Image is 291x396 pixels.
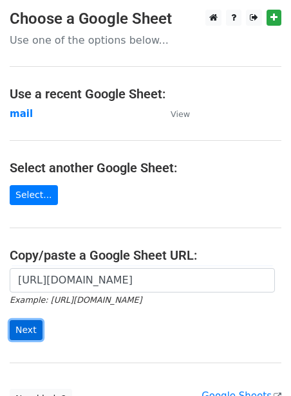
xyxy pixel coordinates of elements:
input: Paste your Google Sheet URL here [10,268,275,292]
h4: Select another Google Sheet: [10,160,281,175]
a: Select... [10,185,58,205]
input: Next [10,320,42,340]
small: Example: [URL][DOMAIN_NAME] [10,295,142,305]
h4: Use a recent Google Sheet: [10,86,281,102]
iframe: Chat Widget [227,334,291,396]
h4: Copy/paste a Google Sheet URL: [10,248,281,263]
small: View [171,109,190,119]
a: View [158,108,190,120]
h3: Choose a Google Sheet [10,10,281,28]
p: Use one of the options below... [10,33,281,47]
a: mail [10,108,33,120]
